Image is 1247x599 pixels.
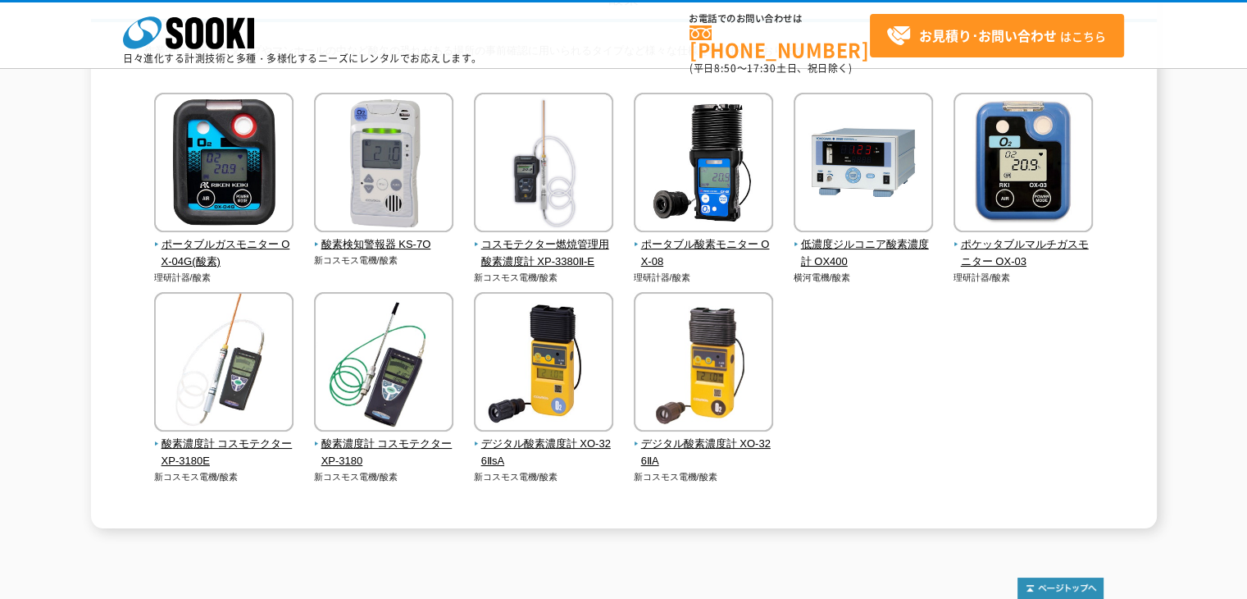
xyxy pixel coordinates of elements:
a: [PHONE_NUMBER] [689,25,870,59]
p: 新コスモス電機/酸素 [474,470,614,484]
span: 酸素検知警報器 KS-7O [314,236,454,254]
strong: お見積り･お問い合わせ [919,25,1057,45]
img: デジタル酸素濃度計 XO-326ⅡsA [474,292,613,436]
a: 低濃度ジルコニア酸素濃度計 OX400 [794,221,934,270]
img: ポータブル酸素モニター OX-08 [634,93,773,236]
p: 新コスモス電機/酸素 [314,254,454,267]
span: ポータブル酸素モニター OX-08 [634,236,774,271]
img: ポータブルガスモニター OX-04G(酸素) [154,93,294,236]
p: 理研計器/酸素 [953,271,1094,285]
span: 低濃度ジルコニア酸素濃度計 OX400 [794,236,934,271]
span: お電話でのお問い合わせは [689,14,870,24]
span: デジタル酸素濃度計 XO-326ⅡsA [474,436,614,470]
span: ポータブルガスモニター OX-04G(酸素) [154,236,294,271]
span: デジタル酸素濃度計 XO-326ⅡA [634,436,774,470]
span: コスモテクター燃焼管理用酸素濃度計 XP-3380Ⅱ-E [474,236,614,271]
p: 新コスモス電機/酸素 [634,470,774,484]
a: ポータブル酸素モニター OX-08 [634,221,774,270]
img: 酸素濃度計 コスモテクター XP-3180E [154,292,294,436]
p: 新コスモス電機/酸素 [154,470,294,484]
img: コスモテクター燃焼管理用酸素濃度計 XP-3380Ⅱ-E [474,93,613,236]
p: 理研計器/酸素 [154,271,294,285]
a: 酸素濃度計 コスモテクター XP-3180 [314,420,454,469]
p: 横河電機/酸素 [794,271,934,285]
span: (平日 ～ 土日、祝日除く) [689,61,852,75]
p: 理研計器/酸素 [634,271,774,285]
img: デジタル酸素濃度計 XO-326ⅡA [634,292,773,436]
a: 酸素検知警報器 KS-7O [314,221,454,254]
a: ポケッタブルマルチガスモニター OX-03 [953,221,1094,270]
span: 酸素濃度計 コスモテクター XP-3180 [314,436,454,470]
span: はこちら [886,24,1106,48]
p: 新コスモス電機/酸素 [474,271,614,285]
a: デジタル酸素濃度計 XO-326ⅡsA [474,420,614,469]
img: 低濃度ジルコニア酸素濃度計 OX400 [794,93,933,236]
span: 酸素濃度計 コスモテクター XP-3180E [154,436,294,470]
p: 日々進化する計測技術と多種・多様化するニーズにレンタルでお応えします。 [123,53,482,63]
a: ポータブルガスモニター OX-04G(酸素) [154,221,294,270]
p: 新コスモス電機/酸素 [314,470,454,484]
a: コスモテクター燃焼管理用酸素濃度計 XP-3380Ⅱ-E [474,221,614,270]
img: 酸素検知警報器 KS-7O [314,93,453,236]
a: 酸素濃度計 コスモテクター XP-3180E [154,420,294,469]
span: ポケッタブルマルチガスモニター OX-03 [953,236,1094,271]
a: デジタル酸素濃度計 XO-326ⅡA [634,420,774,469]
span: 17:30 [747,61,776,75]
img: 酸素濃度計 コスモテクター XP-3180 [314,292,453,436]
a: お見積り･お問い合わせはこちら [870,14,1124,57]
img: ポケッタブルマルチガスモニター OX-03 [953,93,1093,236]
span: 8:50 [714,61,737,75]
